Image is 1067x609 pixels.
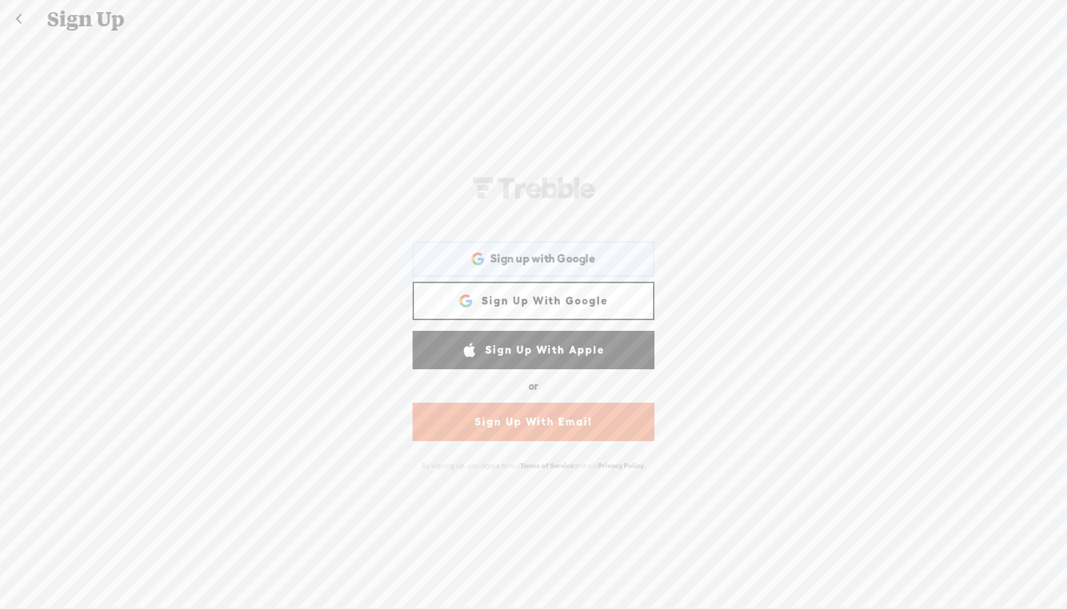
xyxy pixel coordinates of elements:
[413,403,654,441] a: Sign Up With Email
[413,241,654,277] div: Sign up with Google
[529,375,538,398] div: or
[598,462,644,470] a: Privacy Policy
[413,282,654,320] a: Sign Up With Google
[409,454,658,477] div: By signing up, you agree to our and our .
[37,1,1031,38] div: Sign Up
[520,462,573,470] a: Terms of Service
[490,251,595,266] span: Sign up with Google
[413,331,654,369] a: Sign Up With Apple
